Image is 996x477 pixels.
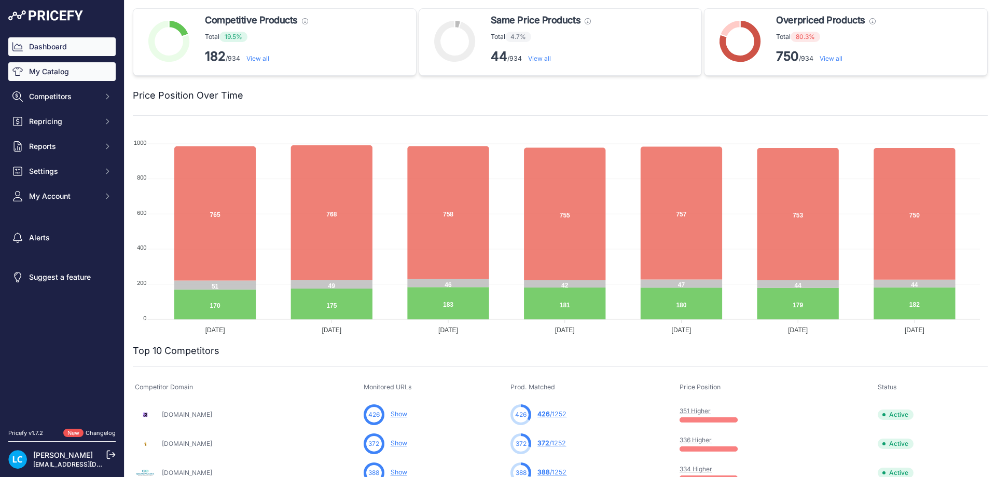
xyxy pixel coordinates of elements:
span: Prod. Matched [510,383,555,391]
p: Total [205,32,308,42]
h2: Top 10 Competitors [133,344,219,358]
span: 372 [516,439,527,448]
p: /934 [205,48,308,65]
span: My Account [29,191,97,201]
span: Competitive Products [205,13,298,28]
h2: Price Position Over Time [133,88,243,103]
span: 80.3% [791,32,820,42]
a: [DOMAIN_NAME] [162,469,212,476]
img: tab_keywords_by_traffic_grey.svg [104,60,113,69]
tspan: [DATE] [438,326,458,334]
tspan: [DATE] [205,326,225,334]
span: 372 [368,439,379,448]
a: Alerts [8,228,116,247]
tspan: 0 [143,315,146,321]
tspan: 200 [137,280,146,286]
span: 4.7% [505,32,531,42]
div: Dominio: [DOMAIN_NAME] [27,27,116,35]
img: Pricefy Logo [8,10,83,21]
button: Reports [8,137,116,156]
img: website_grey.svg [17,27,25,35]
a: Suggest a feature [8,268,116,287]
a: 388/1252 [537,468,566,476]
button: Repricing [8,112,116,131]
span: Repricing [29,116,97,127]
a: 372/1252 [537,439,566,447]
span: 19.5% [219,32,247,42]
a: View all [820,54,842,62]
tspan: 400 [137,244,146,251]
img: logo_orange.svg [17,17,25,25]
span: Active [878,410,914,420]
span: Competitors [29,91,97,102]
img: tab_domain_overview_orange.svg [43,60,51,69]
a: 426/1252 [537,410,566,418]
nav: Sidebar [8,37,116,416]
div: Pricefy v1.7.2 [8,429,43,438]
button: Settings [8,162,116,181]
tspan: 800 [137,174,146,181]
span: New [63,429,84,438]
a: Show [391,439,407,447]
span: Price Position [680,383,721,391]
div: Dominio [54,61,79,68]
span: 372 [537,439,549,447]
button: My Account [8,187,116,206]
a: [EMAIL_ADDRESS][DOMAIN_NAME] [33,460,142,468]
tspan: 1000 [134,140,146,146]
a: [PERSON_NAME] [33,451,93,459]
a: My Catalog [8,62,116,81]
strong: 750 [776,49,799,64]
a: Show [391,410,407,418]
p: /934 [491,48,591,65]
span: 388 [537,468,550,476]
span: 426 [537,410,550,418]
a: View all [246,54,269,62]
span: Settings [29,166,97,176]
tspan: [DATE] [905,326,924,334]
tspan: 600 [137,210,146,216]
span: 426 [515,410,527,419]
strong: 44 [491,49,507,64]
a: [DOMAIN_NAME] [162,411,212,418]
p: Total [491,32,591,42]
div: v 4.0.25 [29,17,51,25]
a: 336 Higher [680,436,712,444]
a: View all [528,54,551,62]
a: 351 Higher [680,407,711,415]
button: Competitors [8,87,116,106]
span: Reports [29,141,97,152]
p: Total [776,32,875,42]
tspan: [DATE] [788,326,808,334]
strong: 182 [205,49,226,64]
span: Status [878,383,897,391]
tspan: [DATE] [555,326,575,334]
a: [DOMAIN_NAME] [162,440,212,447]
a: Changelog [86,429,116,437]
span: Same Price Products [491,13,580,28]
span: Active [878,439,914,449]
p: /934 [776,48,875,65]
span: Competitor Domain [135,383,193,391]
div: Keyword (traffico) [116,61,172,68]
span: 426 [368,410,380,419]
a: Show [391,468,407,476]
span: Monitored URLs [364,383,412,391]
tspan: [DATE] [672,326,691,334]
span: Overpriced Products [776,13,865,28]
a: Dashboard [8,37,116,56]
tspan: [DATE] [322,326,341,334]
a: 334 Higher [680,465,712,473]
